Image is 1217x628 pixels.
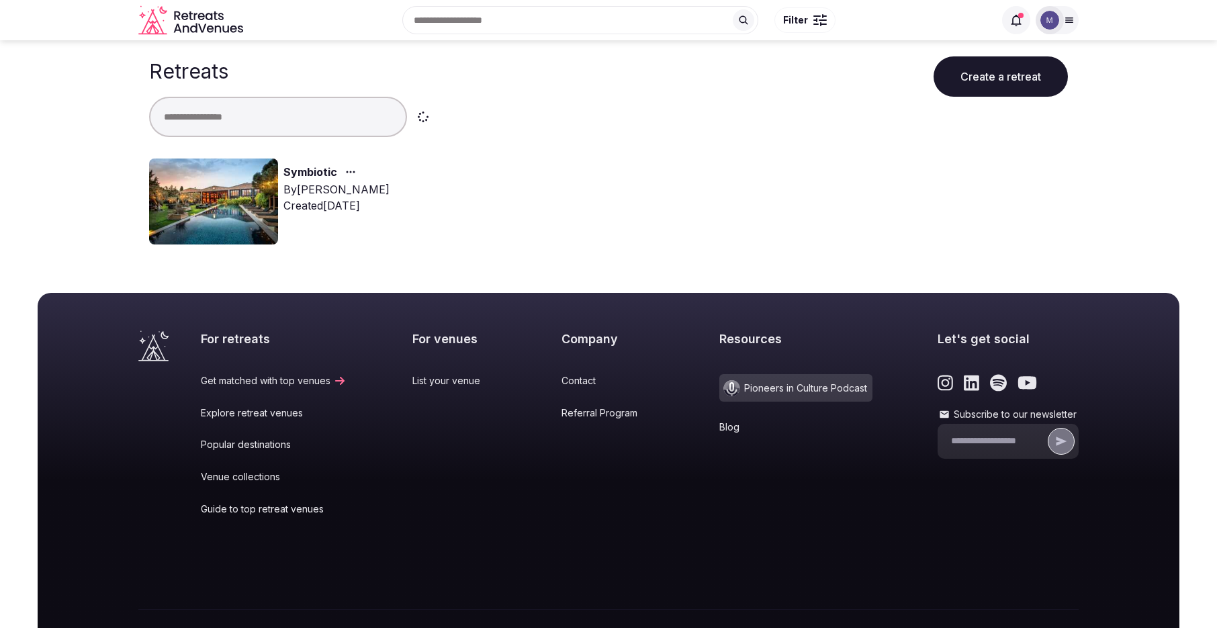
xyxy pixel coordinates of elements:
[283,181,390,197] div: By [PERSON_NAME]
[283,197,390,214] div: Created [DATE]
[964,374,979,392] a: Link to the retreats and venues LinkedIn page
[412,374,496,388] a: List your venue
[138,330,169,361] a: Visit the homepage
[201,470,347,484] a: Venue collections
[149,159,278,244] img: Top retreat image for the retreat: Symbiotic
[138,5,246,36] a: Visit the homepage
[1040,11,1059,30] img: mia
[283,164,337,181] a: Symbiotic
[201,374,347,388] a: Get matched with top venues
[412,330,496,347] h2: For venues
[561,330,653,347] h2: Company
[719,374,872,402] a: Pioneers in Culture Podcast
[719,420,872,434] a: Blog
[561,374,653,388] a: Contact
[938,330,1079,347] h2: Let's get social
[201,330,347,347] h2: For retreats
[201,502,347,516] a: Guide to top retreat venues
[938,374,953,392] a: Link to the retreats and venues Instagram page
[201,438,347,451] a: Popular destinations
[783,13,808,27] span: Filter
[149,59,228,83] h1: Retreats
[719,330,872,347] h2: Resources
[1018,374,1037,392] a: Link to the retreats and venues Youtube page
[138,5,246,36] svg: Retreats and Venues company logo
[934,56,1068,97] button: Create a retreat
[201,406,347,420] a: Explore retreat venues
[938,408,1079,421] label: Subscribe to our newsletter
[561,406,653,420] a: Referral Program
[990,374,1007,392] a: Link to the retreats and venues Spotify page
[774,7,836,33] button: Filter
